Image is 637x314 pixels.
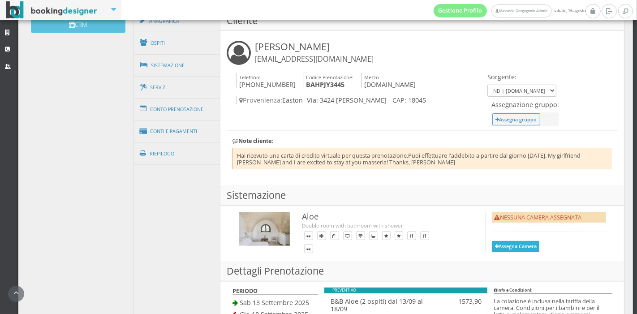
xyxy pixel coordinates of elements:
button: Assegna gruppo [492,113,540,125]
span: Sab 13 Settembre 2025 [240,298,309,307]
h3: [PERSON_NAME] [255,41,374,64]
b: Note cliente: [232,137,273,145]
a: Gestione Profilo [434,4,487,17]
a: Sistemazione [134,54,221,77]
a: Ospiti [134,31,221,55]
h4: Sorgente: [487,73,556,81]
small: Codice Prenotazione: [306,74,353,81]
img: f97ec352592711ee9b0b027e0800ecac.jpg [239,212,290,246]
h4: 1573,90 [453,297,482,305]
span: Provenienza: [239,96,282,104]
h4: Easton - [237,96,485,104]
h3: Aloe [302,212,467,222]
a: Masseria Gorgognolo Admin [491,4,551,17]
a: Servizi [134,76,221,99]
b: BAHPJY3445 [306,80,344,89]
li: Hai ricevuto una carta di credito virtuale per questa prenotazione.Puoi effettuare l'addebito a p... [232,148,612,169]
small: [EMAIL_ADDRESS][DOMAIN_NAME] [255,54,374,64]
h4: Assegnazione gruppo: [491,101,559,108]
button: Assegna Camera [492,241,539,252]
a: Riepilogo [134,142,221,165]
b: Info e Condizioni: [494,287,533,293]
button: CRM [31,17,125,33]
small: Mezzo: [364,74,380,81]
h3: Sistemazione [220,185,624,206]
h3: Dettagli Prenotazione [220,261,624,281]
span: Via: 3424 [PERSON_NAME] [307,96,387,104]
b: PERIODO [232,287,258,295]
h3: Cliente [220,11,624,31]
a: Conti e Pagamenti [134,120,221,143]
img: BookingDesigner.com [6,1,97,19]
small: Telefono: [239,74,260,81]
h4: [PHONE_NUMBER] [237,73,296,89]
a: Conto Prenotazione [134,98,221,121]
span: - CAP: 18045 [388,96,426,104]
a: Anagrafica [134,9,221,33]
div: PREVENTIVO [324,288,487,293]
h4: B&B Aloe (2 ospiti) dal 13/09 al 18/09 [331,297,441,313]
span: sabato, 16 agosto [434,4,585,17]
h4: [DOMAIN_NAME] [362,73,416,89]
span: NESSUNA CAMERA ASSEGNATA [494,214,581,221]
div: Double room with bathroom with shower [302,222,467,229]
